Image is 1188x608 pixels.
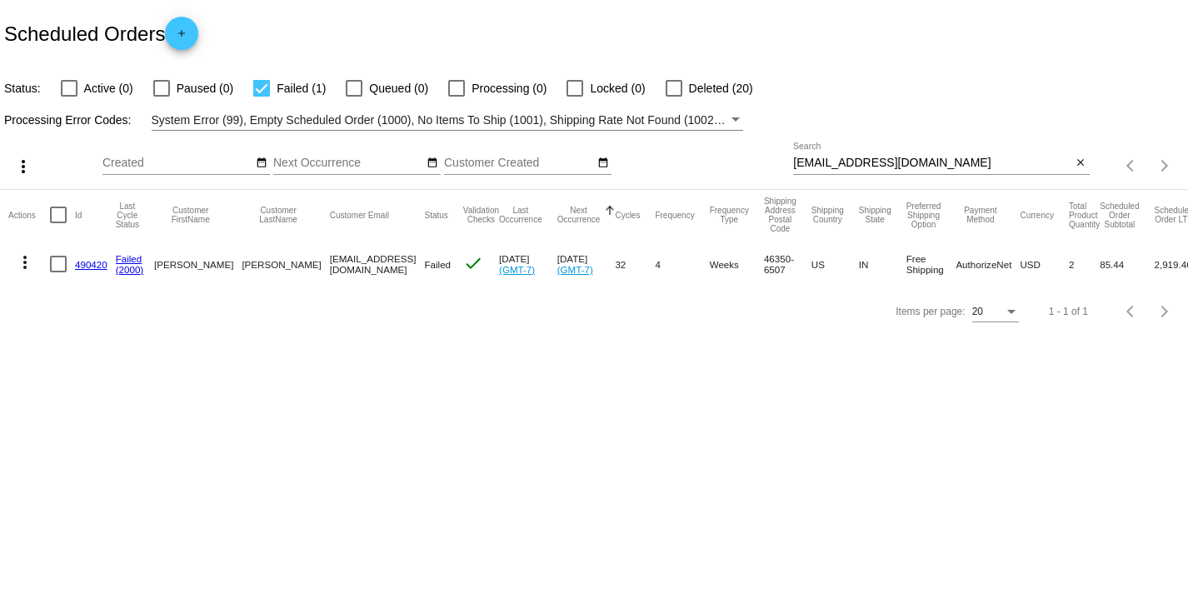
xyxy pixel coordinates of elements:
[427,157,438,170] mat-icon: date_range
[764,197,796,233] button: Change sorting for ShippingPostcode
[499,240,557,288] mat-cell: [DATE]
[1072,155,1090,172] button: Clear
[463,253,483,273] mat-icon: check
[972,306,983,317] span: 20
[13,157,33,177] mat-icon: more_vert
[1069,190,1100,240] mat-header-cell: Total Product Quantity
[859,206,891,224] button: Change sorting for ShippingState
[710,206,749,224] button: Change sorting for FrequencyType
[1115,295,1148,328] button: Previous page
[369,78,428,98] span: Queued (0)
[1020,210,1054,220] button: Change sorting for CurrencyIso
[499,264,535,275] a: (GMT-7)
[102,157,252,170] input: Created
[1100,202,1139,229] button: Change sorting for Subtotal
[256,157,267,170] mat-icon: date_range
[597,157,609,170] mat-icon: date_range
[75,259,107,270] a: 490420
[615,240,655,288] mat-cell: 32
[906,240,956,288] mat-cell: Free Shipping
[116,253,142,264] a: Failed
[896,306,965,317] div: Items per page:
[557,240,616,288] mat-cell: [DATE]
[1148,295,1181,328] button: Next page
[557,264,593,275] a: (GMT-7)
[463,190,499,240] mat-header-cell: Validation Checks
[1075,157,1086,170] mat-icon: close
[273,157,423,170] input: Next Occurrence
[154,206,227,224] button: Change sorting for CustomerFirstName
[8,190,50,240] mat-header-cell: Actions
[172,27,192,47] mat-icon: add
[116,202,139,229] button: Change sorting for LastProcessingCycleId
[1069,240,1100,288] mat-cell: 2
[4,17,198,50] h2: Scheduled Orders
[655,210,694,220] button: Change sorting for Frequency
[956,240,1020,288] mat-cell: AuthorizeNet
[655,240,709,288] mat-cell: 4
[972,306,1019,318] mat-select: Items per page:
[242,240,329,288] mat-cell: [PERSON_NAME]
[811,206,844,224] button: Change sorting for ShippingCountry
[1115,149,1148,182] button: Previous page
[906,202,941,229] button: Change sorting for PreferredShippingOption
[1020,240,1069,288] mat-cell: USD
[764,240,811,288] mat-cell: 46350-6507
[116,264,144,275] a: (2000)
[330,240,425,288] mat-cell: [EMAIL_ADDRESS][DOMAIN_NAME]
[1100,240,1154,288] mat-cell: 85.44
[811,240,859,288] mat-cell: US
[615,210,640,220] button: Change sorting for Cycles
[424,259,451,270] span: Failed
[75,210,82,220] button: Change sorting for Id
[793,157,1071,170] input: Search
[859,240,906,288] mat-cell: IN
[956,206,1005,224] button: Change sorting for PaymentMethod.Type
[242,206,314,224] button: Change sorting for CustomerLastName
[4,113,132,127] span: Processing Error Codes:
[444,157,594,170] input: Customer Created
[177,78,233,98] span: Paused (0)
[84,78,133,98] span: Active (0)
[710,240,764,288] mat-cell: Weeks
[4,82,41,95] span: Status:
[1049,306,1088,317] div: 1 - 1 of 1
[689,78,753,98] span: Deleted (20)
[152,110,744,131] mat-select: Filter by Processing Error Codes
[424,210,447,220] button: Change sorting for Status
[1148,149,1181,182] button: Next page
[557,206,601,224] button: Change sorting for NextOccurrenceUtc
[154,240,242,288] mat-cell: [PERSON_NAME]
[330,210,389,220] button: Change sorting for CustomerEmail
[15,252,35,272] mat-icon: more_vert
[499,206,542,224] button: Change sorting for LastOccurrenceUtc
[277,78,326,98] span: Failed (1)
[472,78,547,98] span: Processing (0)
[590,78,645,98] span: Locked (0)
